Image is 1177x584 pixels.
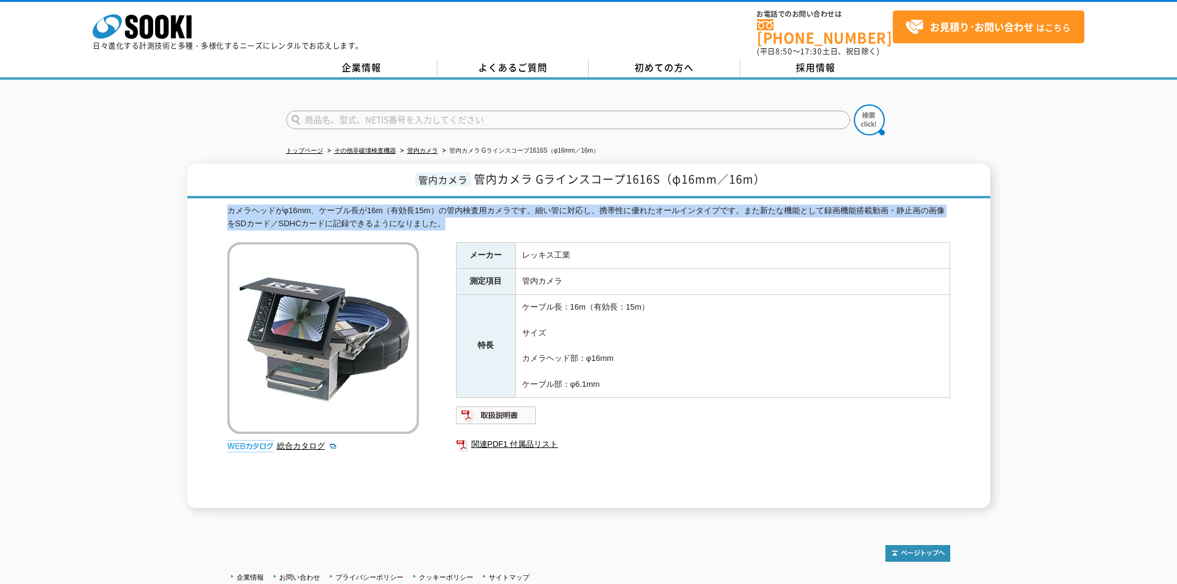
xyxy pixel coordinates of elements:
li: 管内カメラ Gラインスコープ1616S（φ16mm／16m） [440,145,599,158]
a: [PHONE_NUMBER] [757,19,893,44]
span: 管内カメラ [415,172,471,187]
a: 企業情報 [286,59,437,77]
span: 管内カメラ Gラインスコープ1616S（φ16mm／16m） [474,171,766,187]
div: カメラヘッドがφ16mm、ケーブル長が16m（有効長15m）の管内検査用カメラです。細い管に対応し、携帯性に優れたオールインタイプです。また新たな機能として録画機能搭載動画・静止画の画像をSDカ... [227,205,950,231]
a: 関連PDF1 付属品リスト [456,436,950,452]
a: お見積り･お問い合わせはこちら [893,11,1084,43]
span: (平日 ～ 土日、祝日除く) [757,46,879,57]
a: クッキーポリシー [419,573,473,581]
a: 初めての方へ [589,59,740,77]
td: 管内カメラ [515,269,950,295]
a: よくあるご質問 [437,59,589,77]
span: はこちら [905,18,1071,36]
strong: お見積り･お問い合わせ [930,19,1034,34]
span: 8:50 [775,46,793,57]
img: webカタログ [227,440,274,452]
th: 特長 [456,295,515,398]
p: 日々進化する計測技術と多種・多様化するニーズにレンタルでお応えします。 [93,42,363,49]
img: 管内カメラ Gラインスコープ1616S（φ16mm／16m） [227,242,419,434]
a: その他非破壊検査機器 [334,147,396,154]
th: 測定項目 [456,269,515,295]
td: レッキス工業 [515,243,950,269]
input: 商品名、型式、NETIS番号を入力してください [286,111,850,129]
span: 17:30 [800,46,822,57]
a: 採用情報 [740,59,892,77]
a: トップページ [286,147,323,154]
td: ケーブル長：16m（有効長：15m） サイズ カメラヘッド部：φ16mm ケーブル部：φ6.1mm [515,295,950,398]
th: メーカー [456,243,515,269]
a: 管内カメラ [407,147,438,154]
a: 総合カタログ [277,441,337,451]
a: プライバシーポリシー [335,573,403,581]
img: btn_search.png [854,104,885,135]
span: 初めての方へ [635,61,694,74]
img: トップページへ [885,545,950,562]
span: お電話でのお問い合わせは [757,11,893,18]
img: 取扱説明書 [456,405,537,425]
a: 取扱説明書 [456,413,537,423]
a: サイトマップ [489,573,529,581]
a: 企業情報 [237,573,264,581]
a: お問い合わせ [279,573,320,581]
